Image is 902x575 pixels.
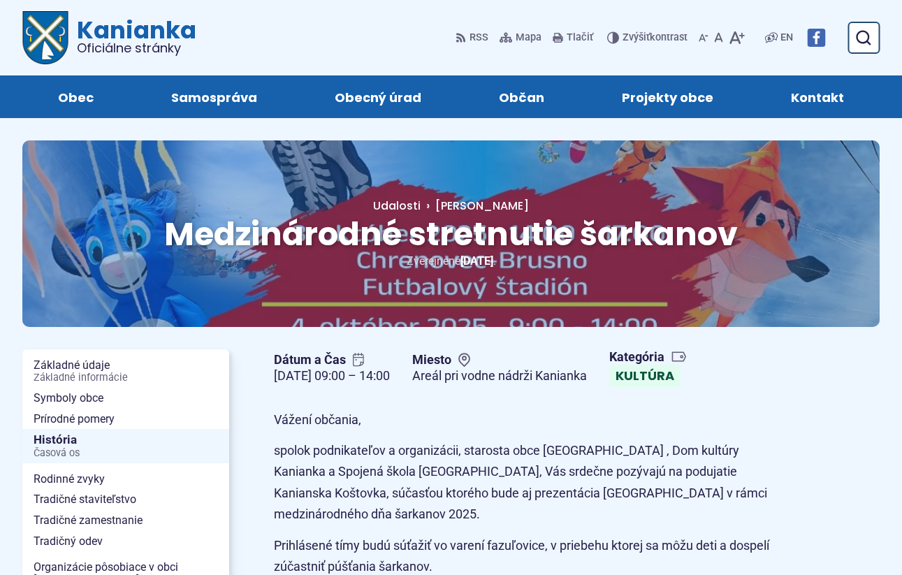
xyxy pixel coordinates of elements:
a: Projekty obce [597,75,738,118]
span: Základné údaje [34,355,218,388]
a: Základné údajeZákladné informácie [22,355,229,388]
figcaption: [DATE] 09:00 – 14:00 [274,368,390,384]
span: Rodinné zvyky [34,469,218,490]
a: Kultúra [609,365,681,387]
span: Miesto [412,352,587,368]
span: Obec [58,75,94,118]
span: Tradičné zamestnanie [34,510,218,531]
p: Zverejnené . [67,252,835,270]
button: Nastaviť pôvodnú veľkosť písma [711,23,726,52]
a: Obec [34,75,119,118]
a: Tradičný odev [22,531,229,552]
a: Symboly obce [22,388,229,409]
a: Tradičné staviteľstvo [22,489,229,510]
a: Obecný úrad [310,75,446,118]
img: Prejsť na domovskú stránku [22,11,68,64]
span: RSS [470,29,488,46]
a: Rodinné zvyky [22,469,229,490]
a: EN [778,29,796,46]
a: [PERSON_NAME] [421,198,529,214]
span: Oficiálne stránky [77,42,196,54]
button: Zväčšiť veľkosť písma [726,23,748,52]
img: Prejsť na Facebook stránku [807,29,825,47]
figcaption: Areál pri vodne nádrži Kanianka [412,368,587,384]
span: Medzinárodné stretnutie šarkanov [164,212,738,256]
button: Tlačiť [550,23,596,52]
span: Samospráva [171,75,257,118]
a: Občan [474,75,569,118]
span: Dátum a Čas [274,352,390,368]
span: Kontakt [791,75,844,118]
span: Obecný úrad [335,75,421,118]
span: Občan [499,75,544,118]
span: Kategória [609,349,687,365]
span: Tradičné staviteľstvo [34,489,218,510]
span: Základné informácie [34,372,218,384]
a: Prírodné pomery [22,409,229,430]
p: Vážení občania, [274,409,770,431]
span: Mapa [516,29,541,46]
a: Logo Kanianka, prejsť na domovskú stránku. [22,11,196,64]
span: Symboly obce [34,388,218,409]
span: Kanianka [68,18,196,54]
a: Tradičné zamestnanie [22,510,229,531]
button: Zmenšiť veľkosť písma [696,23,711,52]
button: Zvýšiťkontrast [607,23,690,52]
span: Zvýšiť [623,31,650,43]
a: HistóriaČasová os [22,429,229,463]
span: EN [780,29,793,46]
span: Prírodné pomery [34,409,218,430]
span: kontrast [623,32,688,44]
a: Samospráva [147,75,282,118]
span: Tradičný odev [34,531,218,552]
span: Projekty obce [622,75,713,118]
span: [DATE] [460,254,493,268]
a: Udalosti [373,198,421,214]
span: História [34,429,218,463]
span: Časová os [34,448,218,459]
span: [PERSON_NAME] [435,198,529,214]
a: Mapa [497,23,544,52]
a: RSS [456,23,491,52]
a: Kontakt [766,75,868,118]
span: Tlačiť [567,32,593,44]
p: spolok podnikateľov a organizácii, starosta obce [GEOGRAPHIC_DATA] , Dom kultúry Kanianka a Spoje... [274,440,770,525]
